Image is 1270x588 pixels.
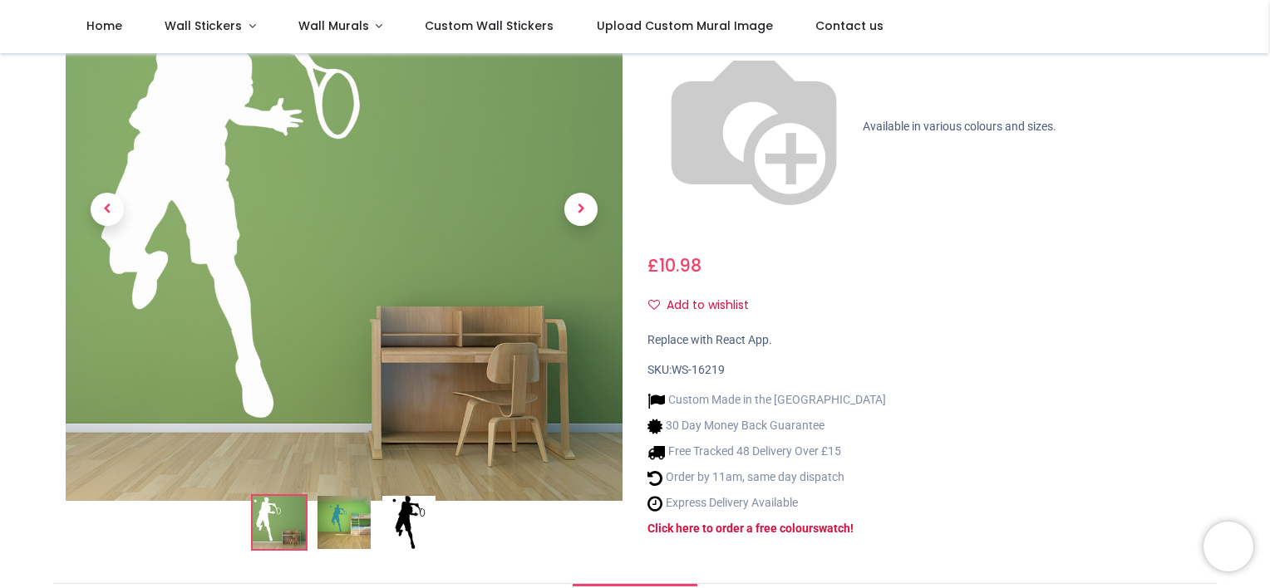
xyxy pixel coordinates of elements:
[317,495,371,548] img: WS-16219-02
[648,299,660,311] i: Add to wishlist
[425,17,554,34] span: Custom Wall Stickers
[659,253,701,277] span: 10.98
[382,495,436,548] img: WS-16219-03
[850,522,854,535] a: !
[91,193,124,226] span: Previous
[253,495,306,548] img: Tennis Player Tennis Wall Sticker
[86,17,122,34] span: Home
[813,522,850,535] a: swatch
[1204,522,1253,571] iframe: Brevo live chat
[815,17,884,34] span: Contact us
[647,253,701,277] span: £
[597,17,773,34] span: Upload Custom Mural Image
[647,392,886,409] li: Custom Made in the [GEOGRAPHIC_DATA]
[66,24,149,394] a: Previous
[647,418,886,435] li: 30 Day Money Back Guarantee
[647,21,860,233] img: color-wheel.png
[647,332,1204,349] div: Replace with React App.
[298,17,369,34] span: Wall Murals
[863,120,1056,133] span: Available in various colours and sizes.
[647,362,1204,379] div: SKU:
[647,495,886,512] li: Express Delivery Available
[539,24,623,394] a: Next
[647,469,886,487] li: Order by 11am, same day dispatch
[647,522,813,535] a: Click here to order a free colour
[564,193,598,226] span: Next
[165,17,242,34] span: Wall Stickers
[672,363,725,376] span: WS-16219
[647,443,886,461] li: Free Tracked 48 Delivery Over £15
[647,292,763,320] button: Add to wishlistAdd to wishlist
